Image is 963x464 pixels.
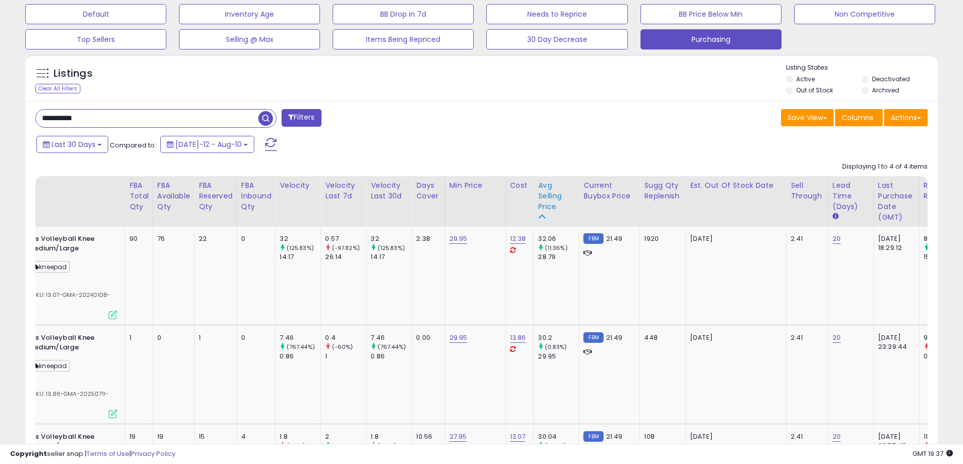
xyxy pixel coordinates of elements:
th: Please note that this number is a calculation based on your required days of coverage and your ve... [640,176,686,227]
div: Cost [510,180,530,191]
p: [DATE] [690,234,778,243]
a: 13.86 [510,333,526,343]
div: 108 [644,432,678,441]
div: FBA inbound Qty [241,180,271,212]
div: 26.14 [325,252,366,262]
button: Items Being Repriced [333,29,474,49]
button: Inventory Age [179,4,320,24]
div: 30.04 [538,432,579,441]
div: 28.79 [538,252,579,262]
div: 0 [241,234,268,243]
div: Last Purchase Date (GMT) [878,180,915,223]
div: 2.41 [791,432,820,441]
small: (767.44%) [378,343,406,351]
div: 7.46 [280,333,320,342]
div: Avg Selling Price [538,180,575,212]
div: [DATE] 23:39:44 [878,333,911,351]
div: 32 [371,234,411,243]
div: 0.00 [416,333,437,342]
div: 90 [129,234,145,243]
label: Deactivated [872,75,910,83]
span: kneepad [31,261,70,273]
a: 13.07 [510,432,526,442]
span: kneepad [31,360,70,372]
div: 0 [241,333,268,342]
div: Sell Through [791,180,824,201]
div: 0.57 [325,234,366,243]
div: 2 [325,432,366,441]
div: 14.17 [280,252,320,262]
p: [DATE] [690,333,778,342]
span: Compared to: [110,140,156,150]
div: 0.4 [325,333,366,342]
div: Sugg Qty Replenish [644,180,681,201]
div: 0.86 [280,352,320,361]
button: Save View [781,109,834,126]
div: Lead Time (Days) [833,180,869,212]
div: 19 [129,432,145,441]
div: Clear All Filters [35,84,80,93]
a: Terms of Use [86,449,129,458]
button: Default [25,4,166,24]
div: 1.8 [371,432,411,441]
div: 30.2 [538,333,579,342]
div: FBA Available Qty [157,180,190,212]
div: [DATE] 18:29:12 [878,234,911,252]
div: 19 [157,432,187,441]
div: 2.38 [416,234,437,243]
div: Est. Out Of Stock Date [690,180,782,191]
div: FBA Total Qty [129,180,149,212]
div: 22 [199,234,229,243]
div: Min Price [449,180,501,191]
div: 1 [129,333,145,342]
button: Columns [835,109,883,126]
p: Listing States: [786,63,938,73]
small: FBM [583,233,603,244]
div: 0 [157,333,187,342]
small: (-60%) [332,343,353,351]
button: Selling @ Max [179,29,320,49]
div: Velocity [280,180,316,191]
div: 10.56 [416,432,437,441]
div: Return Rate [924,180,960,201]
div: 1 [199,333,229,342]
label: Archived [872,86,899,94]
span: 21.49 [606,234,623,243]
small: (767.44%) [287,343,315,351]
small: (-97.82%) [332,244,360,252]
small: (11.36%) [545,244,568,252]
span: [DATE]-12 - Aug-10 [175,139,242,149]
div: Velocity Last 30d [371,180,407,201]
h5: Listings [54,67,93,81]
a: 29.95 [449,333,468,343]
button: Filters [282,109,321,127]
div: Velocity Last 7d [325,180,362,201]
div: 4 [241,432,268,441]
a: 12.38 [510,234,526,244]
div: 32.06 [538,234,579,243]
div: [DATE] 23:55:48 [878,432,911,450]
button: Last 30 Days [36,136,108,153]
span: Last 30 Days [52,139,96,149]
span: Columns [842,113,874,123]
div: 2.41 [791,333,820,342]
button: Non Competitive [794,4,935,24]
a: 20 [833,432,841,442]
div: 32 [280,234,320,243]
a: 20 [833,333,841,343]
a: 29.95 [449,234,468,244]
button: Top Sellers [25,29,166,49]
strong: Copyright [10,449,47,458]
div: Days Cover [416,180,440,201]
div: 0.86 [371,352,411,361]
div: 448 [644,333,678,342]
button: BB Drop in 7d [333,4,474,24]
div: 1.8 [280,432,320,441]
span: 21.49 [606,432,623,441]
div: 1 [325,352,366,361]
small: FBM [583,332,603,343]
label: Out of Stock [796,86,833,94]
div: 7.46 [371,333,411,342]
button: 30 Day Decrease [486,29,627,49]
div: Current Buybox Price [583,180,635,201]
